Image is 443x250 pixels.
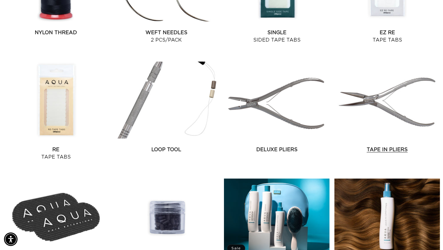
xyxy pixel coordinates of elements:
a: Loop Tool [114,146,219,153]
a: EZ Re Tape Tabs [334,29,440,44]
iframe: Chat Widget [412,220,443,250]
a: Weft Needles 2 pcs/pack [114,29,219,44]
a: Tape In Pliers [334,146,440,153]
div: Accessibility Menu [4,232,18,246]
a: Single Sided Tape Tabs [224,29,329,44]
a: Nylon Thread [3,29,109,36]
a: Deluxe Pliers [224,146,329,153]
a: Re Tape Tabs [3,146,109,161]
